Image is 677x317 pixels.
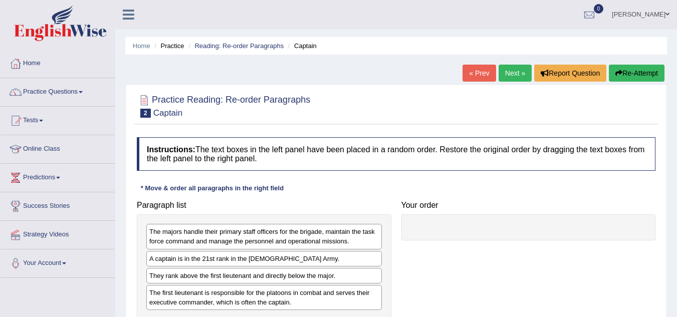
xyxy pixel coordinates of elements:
h2: Practice Reading: Re-order Paragraphs [137,93,310,118]
div: * Move & order all paragraphs in the right field [137,183,288,193]
b: Instructions: [147,145,195,154]
a: Home [133,42,150,50]
h4: Paragraph list [137,201,391,210]
button: Re-Attempt [609,65,664,82]
a: Strategy Videos [1,221,115,246]
span: 2 [140,109,151,118]
a: Success Stories [1,192,115,217]
a: « Prev [463,65,496,82]
a: Next » [499,65,532,82]
div: A captain is in the 21st rank in the [DEMOGRAPHIC_DATA] Army. [146,251,382,266]
a: Online Class [1,135,115,160]
span: 0 [594,4,604,14]
a: Your Account [1,249,115,274]
li: Captain [286,41,317,51]
div: The majors handle their primary staff officers for the brigade, maintain the task force command a... [146,224,382,249]
a: Reading: Re-order Paragraphs [194,42,284,50]
div: They rank above the first lieutenant and directly below the major. [146,268,382,283]
div: The first lieutenant is responsible for the platoons in combat and serves their executive command... [146,285,382,310]
small: Captain [153,108,183,118]
h4: The text boxes in the left panel have been placed in a random order. Restore the original order b... [137,137,655,171]
h4: Your order [401,201,656,210]
a: Practice Questions [1,78,115,103]
a: Tests [1,107,115,132]
button: Report Question [534,65,606,82]
li: Practice [152,41,184,51]
a: Home [1,50,115,75]
a: Predictions [1,164,115,189]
